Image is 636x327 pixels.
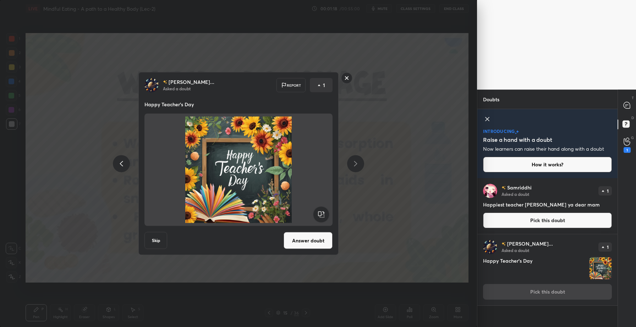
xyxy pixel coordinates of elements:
[483,129,515,133] p: introducing
[631,135,634,140] p: G
[477,178,618,327] div: grid
[483,201,612,208] h4: Happiest teacher [PERSON_NAME] ya dear mam
[501,247,529,253] p: Asked a doubt
[501,242,506,246] img: no-rating-badge.077c3623.svg
[483,257,586,280] h4: Happy Teacher's Day
[483,184,497,198] img: 46bf8fba166a49d8be81d85a396dda24.jpg
[507,185,532,191] p: Samriddhi
[483,213,612,228] button: Pick this doubt
[507,241,553,247] p: [PERSON_NAME]...
[323,82,325,89] p: 1
[632,95,634,101] p: T
[276,78,306,92] div: Report
[483,240,497,254] img: 2cd50149acf54a2bb2c5c453a97fc31a.jpg
[144,78,159,92] img: 2cd50149acf54a2bb2c5c453a97fc31a.jpg
[483,135,552,144] h5: Raise a hand with a doubt
[483,145,604,152] p: Now learners can raise their hand along with a doubt
[483,157,612,172] button: How it works?
[624,147,631,153] div: 1
[169,79,214,85] p: [PERSON_NAME]...
[163,80,167,84] img: no-rating-badge.077c3623.svg
[501,191,529,197] p: Asked a doubt
[501,186,506,190] img: no-rating-badge.077c3623.svg
[607,189,609,193] p: 1
[516,130,519,133] img: large-star.026637fe.svg
[163,86,191,91] p: Asked a doubt
[144,232,167,249] button: Skip
[477,90,505,109] p: Doubts
[515,132,517,134] img: small-star.76a44327.svg
[590,257,612,279] img: 1757071908DGZJ4G.png
[631,115,634,120] p: D
[284,232,333,249] button: Answer doubt
[607,245,609,249] p: 1
[144,101,333,108] p: Happy Teacher's Day
[153,117,324,223] img: 1757071908DGZJ4G.png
